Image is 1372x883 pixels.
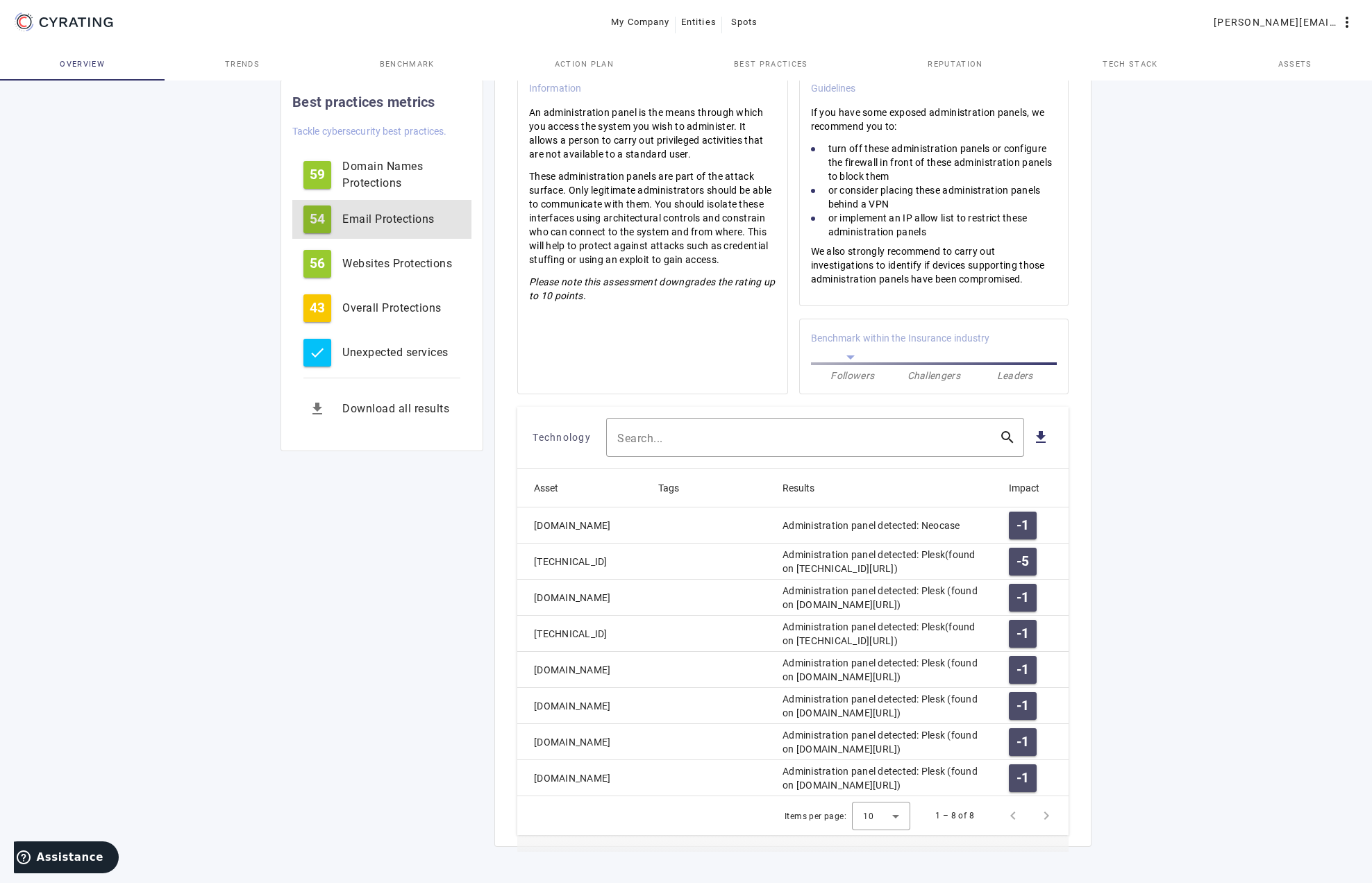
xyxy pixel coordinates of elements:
button: Download all results [292,389,471,428]
g: CYRATING [40,17,113,27]
div: Domain Names Protections [342,158,460,192]
mat-cell: Administration panel detected: Plesk (found on [DOMAIN_NAME][URL]) [771,724,998,760]
span: Action Plan [555,60,614,68]
span: Reputation [928,60,982,68]
span: My Company [611,11,670,33]
mat-cell: Administration panel detected: Neocase [771,507,998,544]
button: Entities [676,10,722,35]
mat-cell: [DOMAIN_NAME] [517,507,647,544]
button: My Company [605,10,676,35]
button: 56Websites Protections [292,244,471,283]
span: 43 [310,301,325,315]
button: Next page [1030,799,1063,832]
iframe: Ouvre un widget dans lequel vous pouvez trouver plus d’informations [14,841,119,876]
mat-cell: [TECHNICAL_ID] [517,616,647,652]
span: Best practices [734,60,808,68]
span: -1 [1017,735,1030,749]
span: -5 [1017,555,1030,569]
div: Tags [658,480,679,496]
div: Challengers [893,369,974,382]
mat-cell: [DOMAIN_NAME] [517,760,647,796]
mat-cell: Administration panel detected: Plesk (found on [DOMAIN_NAME][URL]) [771,688,998,724]
button: Unexpected services [292,333,471,372]
span: 59 [310,168,325,182]
div: Leaders [974,369,1055,382]
div: Asset [534,480,558,496]
div: Results [783,480,827,496]
div: Impact [1009,480,1052,496]
div: Followers [812,369,893,382]
span: 54 [310,212,325,226]
span: -1 [1017,663,1030,677]
p: These administration panels are part of the attack surface. Only legitimate administrators should... [529,169,776,267]
div: Download all results [342,401,460,417]
mat-card-subtitle: Tackle cybersecurity best practices. [292,124,447,139]
button: [PERSON_NAME][EMAIL_ADDRESS][DOMAIN_NAME] [1208,10,1361,35]
button: 43Overall Protections [292,289,471,328]
button: Spots [722,10,767,35]
div: Overall Protections [342,300,460,317]
button: 54Email Protections [292,200,471,239]
div: Items per page: [785,809,846,823]
li: or implement an IP allow list to restrict these administration panels [811,211,1057,239]
span: Benchmark [380,60,435,68]
div: Email Protections [342,211,460,228]
span: Spots [731,11,758,33]
p: We also strongly recommend to carry out investigations to identify if devices supporting those ad... [811,244,1057,286]
div: Results [783,480,814,496]
mat-card-subtitle: Guidelines [811,81,856,96]
li: or consider placing these administration panels behind a VPN [811,183,1057,211]
mat-icon: more_vert [1339,14,1355,31]
span: Overview [60,60,105,68]
mat-icon: file_download [1032,429,1049,446]
div: Asset [534,480,571,496]
mat-cell: Administration panel detected: Plesk (found on [DOMAIN_NAME][URL]) [771,652,998,688]
li: turn off these administration panels or configure the firewall in front of these administration p... [811,142,1057,183]
p: An administration panel is the means through which you access the system you wish to administer. ... [529,106,776,161]
mat-card-subtitle: Information [529,81,581,96]
span: -1 [1017,591,1030,605]
mat-icon: get_app [303,395,331,423]
mat-cell: [DOMAIN_NAME] [517,688,647,724]
span: -1 [1017,699,1030,713]
span: Trends [225,60,260,68]
mat-cell: Administration panel detected: Plesk(found on [TECHNICAL_ID][URL]) [771,616,998,652]
span: -1 [1017,771,1030,785]
div: Unexpected services [342,344,460,361]
mat-card-title: Best practices metrics [292,91,435,113]
div: Tags [658,480,692,496]
button: Technology [528,425,595,450]
button: 59Domain Names Protections [292,155,471,194]
mat-icon: check [309,344,326,361]
mat-cell: Administration panel detected: Plesk (found on [DOMAIN_NAME][URL]) [771,760,998,796]
span: -1 [1017,627,1030,641]
mat-cell: Administration panel detected: Plesk (found on [DOMAIN_NAME][URL]) [771,580,998,616]
div: Impact [1009,480,1039,496]
div: 1 – 8 of 8 [935,809,974,823]
mat-card-subtitle: Benchmark within the Insurance industry [811,330,990,346]
span: 56 [310,257,325,271]
p: Please note this assessment downgrades the rating up to 10 points. [529,275,776,303]
span: -1 [1017,519,1030,532]
mat-cell: [DOMAIN_NAME] [517,724,647,760]
span: Entities [681,11,717,33]
mat-icon: search [991,429,1024,446]
div: Websites Protections [342,255,460,272]
span: Technology [533,426,591,448]
mat-cell: [TECHNICAL_ID] [517,544,647,580]
span: [PERSON_NAME][EMAIL_ADDRESS][DOMAIN_NAME] [1214,11,1339,33]
span: Assets [1278,60,1312,68]
mat-cell: [DOMAIN_NAME] [517,580,647,616]
mat-cell: [DOMAIN_NAME] [517,652,647,688]
mat-label: Search... [617,432,663,445]
p: If you have some exposed administration panels, we recommend you to: [811,106,1057,133]
mat-cell: Administration panel detected: Plesk(found on [TECHNICAL_ID][URL]) [771,544,998,580]
span: Tech Stack [1103,60,1157,68]
button: Previous page [996,799,1030,832]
